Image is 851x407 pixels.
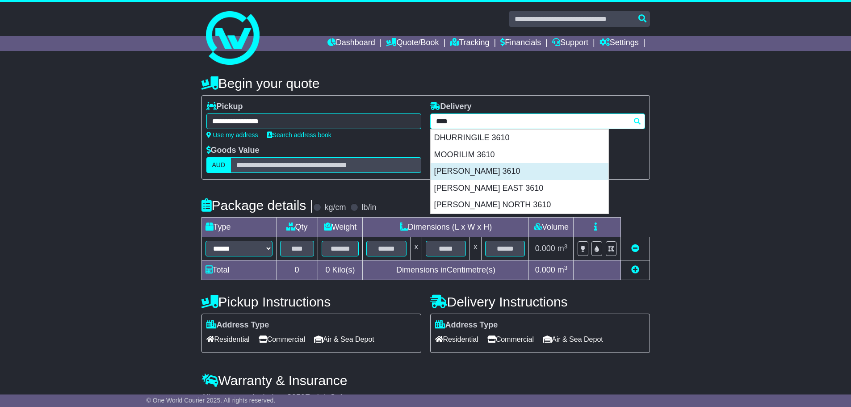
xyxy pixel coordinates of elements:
[529,218,574,237] td: Volume
[564,243,568,250] sup: 3
[201,218,276,237] td: Type
[386,36,439,51] a: Quote/Book
[535,244,555,253] span: 0.000
[201,76,650,91] h4: Begin your quote
[558,244,568,253] span: m
[325,265,330,274] span: 0
[543,332,603,346] span: Air & Sea Depot
[314,332,374,346] span: Air & Sea Depot
[327,36,375,51] a: Dashboard
[431,163,608,180] div: [PERSON_NAME] 3610
[431,147,608,164] div: MOORILIM 3610
[470,237,481,260] td: x
[201,198,314,213] h4: Package details |
[201,373,650,388] h4: Warranty & Insurance
[292,393,305,402] span: 250
[552,36,588,51] a: Support
[631,244,639,253] a: Remove this item
[324,203,346,213] label: kg/cm
[411,237,422,260] td: x
[363,260,529,280] td: Dimensions in Centimetre(s)
[450,36,489,51] a: Tracking
[276,218,318,237] td: Qty
[363,218,529,237] td: Dimensions (L x W x H)
[276,260,318,280] td: 0
[430,113,645,129] typeahead: Please provide city
[206,146,260,155] label: Goods Value
[361,203,376,213] label: lb/in
[206,157,231,173] label: AUD
[431,180,608,197] div: [PERSON_NAME] EAST 3610
[631,265,639,274] a: Add new item
[147,397,276,404] span: © One World Courier 2025. All rights reserved.
[430,294,650,309] h4: Delivery Instructions
[487,332,534,346] span: Commercial
[430,102,472,112] label: Delivery
[201,260,276,280] td: Total
[206,332,250,346] span: Residential
[206,131,258,138] a: Use my address
[500,36,541,51] a: Financials
[206,102,243,112] label: Pickup
[431,197,608,214] div: [PERSON_NAME] NORTH 3610
[599,36,639,51] a: Settings
[267,131,331,138] a: Search address book
[431,130,608,147] div: DHURRINGILE 3610
[318,260,363,280] td: Kilo(s)
[435,320,498,330] label: Address Type
[201,393,650,403] div: All our quotes include a $ FreightSafe warranty.
[206,320,269,330] label: Address Type
[435,332,478,346] span: Residential
[558,265,568,274] span: m
[318,218,363,237] td: Weight
[564,264,568,271] sup: 3
[259,332,305,346] span: Commercial
[535,265,555,274] span: 0.000
[201,294,421,309] h4: Pickup Instructions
